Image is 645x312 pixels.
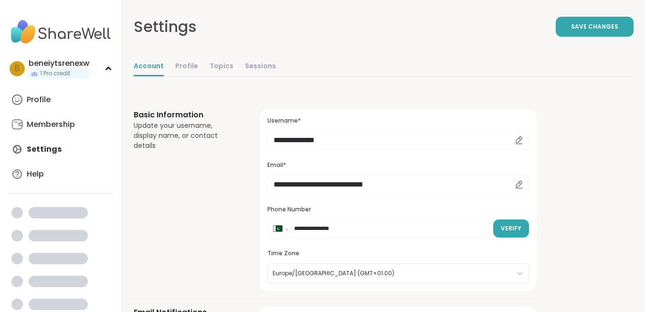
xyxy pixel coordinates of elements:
[267,161,529,169] h3: Email*
[571,22,618,31] span: Save Changes
[267,250,529,258] h3: Time Zone
[8,15,114,49] img: ShareWell Nav Logo
[134,121,237,151] div: Update your username, display name, or contact details
[27,169,44,179] div: Help
[210,57,233,76] a: Topics
[134,15,197,38] div: Settings
[29,58,89,69] div: beneiytsrenexw
[134,57,164,76] a: Account
[556,17,634,37] button: Save Changes
[267,117,529,125] h3: Username*
[27,119,75,130] div: Membership
[134,109,237,121] h3: Basic Information
[493,219,529,238] button: Verify
[175,57,198,76] a: Profile
[267,206,529,214] h3: Phone Number
[501,224,521,233] span: Verify
[40,70,70,78] span: 1 Pro credit
[15,62,20,75] span: b
[8,113,114,136] a: Membership
[8,88,114,111] a: Profile
[27,94,51,105] div: Profile
[245,57,276,76] a: Sessions
[8,163,114,186] a: Help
